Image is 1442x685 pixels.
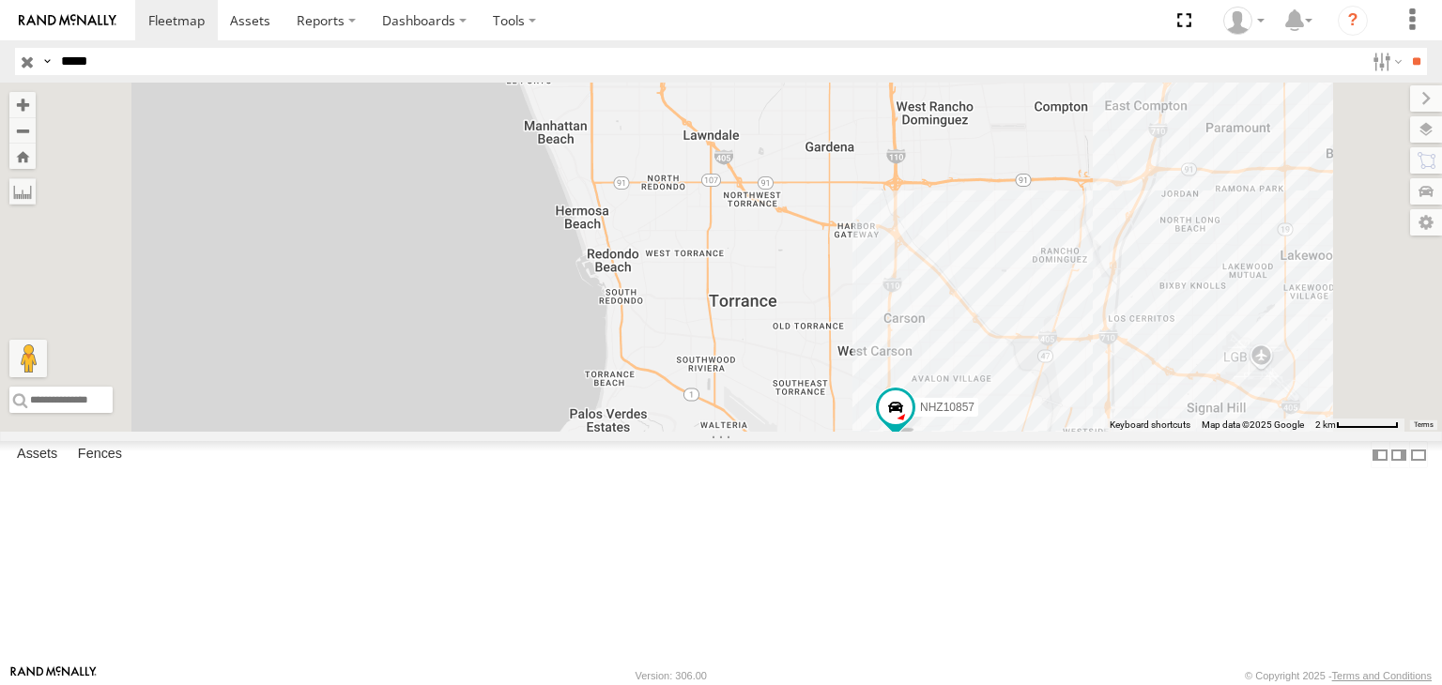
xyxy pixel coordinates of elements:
button: Drag Pegman onto the map to open Street View [9,340,47,377]
span: 2 km [1315,419,1336,430]
a: Terms and Conditions [1332,670,1432,681]
span: NHZ10857 [920,401,974,414]
button: Keyboard shortcuts [1110,419,1190,432]
button: Zoom out [9,117,36,144]
div: © Copyright 2025 - [1245,670,1432,681]
label: Fences [69,442,131,468]
a: Visit our Website [10,666,97,685]
label: Search Filter Options [1365,48,1405,75]
label: Hide Summary Table [1409,441,1428,468]
img: rand-logo.svg [19,14,116,27]
label: Assets [8,442,67,468]
label: Dock Summary Table to the Right [1389,441,1408,468]
button: Zoom Home [9,144,36,169]
span: Map data ©2025 Google [1202,419,1304,430]
div: Zulema McIntosch [1217,7,1271,35]
button: Map Scale: 2 km per 63 pixels [1310,419,1404,432]
label: Map Settings [1410,209,1442,236]
i: ? [1338,6,1368,36]
label: Measure [9,178,36,205]
button: Zoom in [9,92,36,117]
a: Terms (opens in new tab) [1414,421,1434,429]
label: Dock Summary Table to the Left [1371,441,1389,468]
div: Version: 306.00 [636,670,707,681]
label: Search Query [39,48,54,75]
